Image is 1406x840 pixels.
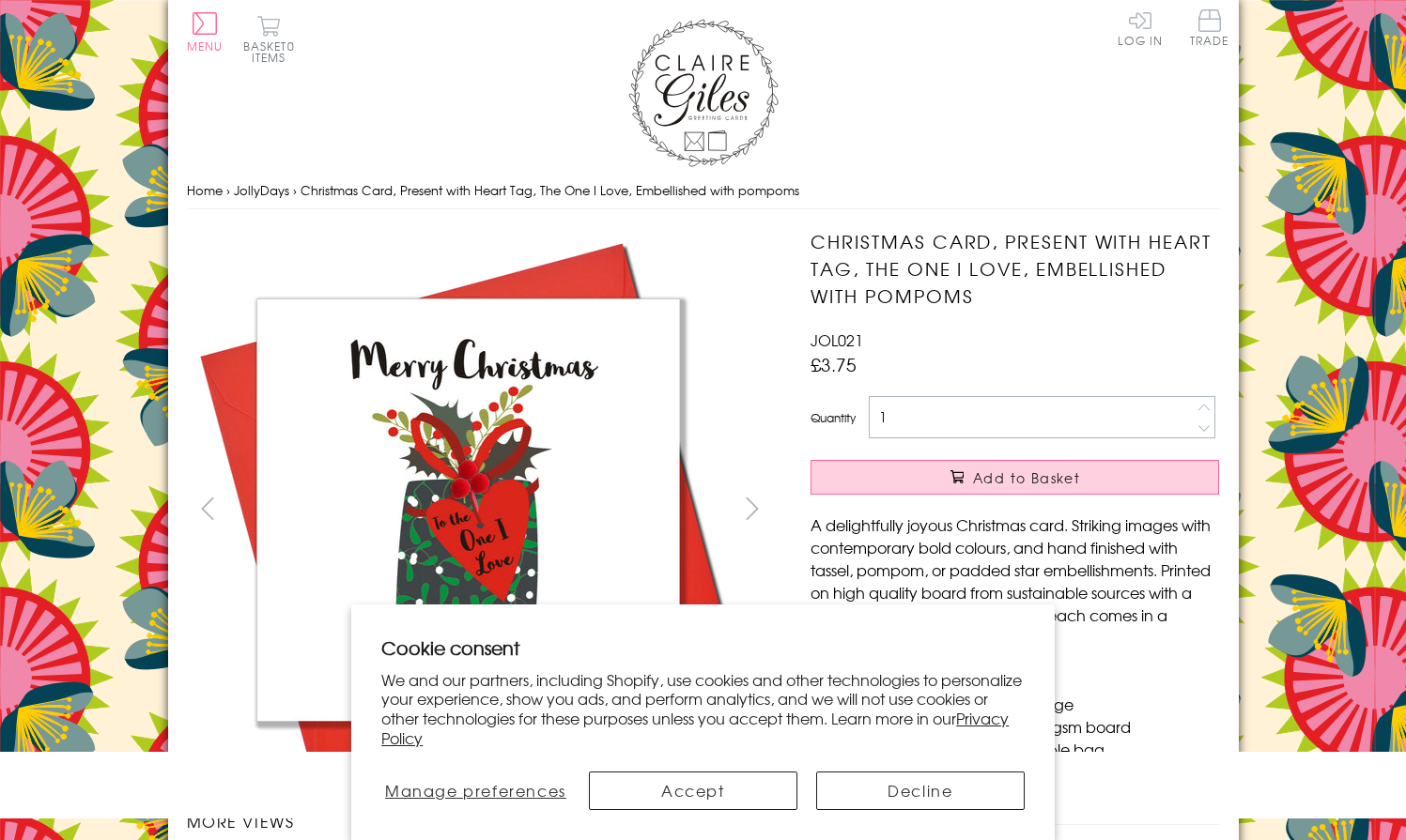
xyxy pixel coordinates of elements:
h3: More views [187,810,774,832]
h2: Cookie consent [381,634,1025,661]
span: › [226,181,230,199]
span: Christmas Card, Present with Heart Tag, The One I Love, Embellished with pompoms [301,181,799,199]
button: next [731,487,773,529]
span: JOL021 [811,328,863,351]
img: Claire Giles Greetings Cards [628,19,779,167]
a: Trade [1190,9,1229,50]
span: £3.75 [811,351,857,377]
a: Log In [1118,9,1163,46]
a: Privacy Policy [381,707,1009,749]
h1: Christmas Card, Present with Heart Tag, The One I Love, Embellished with pompoms [811,228,1219,309]
span: Manage preferences [385,779,566,802]
button: Accept [589,771,797,810]
p: A delightfully joyous Christmas card. Striking images with contemporary bold colours, and hand fi... [811,513,1219,649]
button: Basket0 items [243,15,295,63]
label: Quantity [811,409,856,426]
nav: breadcrumbs [187,172,1220,210]
a: JollyDays [234,181,289,199]
span: › [293,181,297,199]
p: We and our partners, including Shopify, use cookies and other technologies to personalize your ex... [381,670,1025,748]
span: Menu [187,38,224,54]
span: 0 items [252,38,295,66]
img: Christmas Card, Present with Heart Tag, The One I Love, Embellished with pompoms [773,228,1336,791]
button: Manage preferences [381,771,569,810]
button: Decline [816,771,1025,810]
span: Trade [1190,9,1229,46]
button: Menu [187,12,224,52]
img: Christmas Card, Present with Heart Tag, The One I Love, Embellished with pompoms [186,228,749,791]
button: prev [187,487,229,529]
span: Add to Basket [973,468,1080,487]
a: Home [187,181,223,199]
button: Add to Basket [811,460,1219,495]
